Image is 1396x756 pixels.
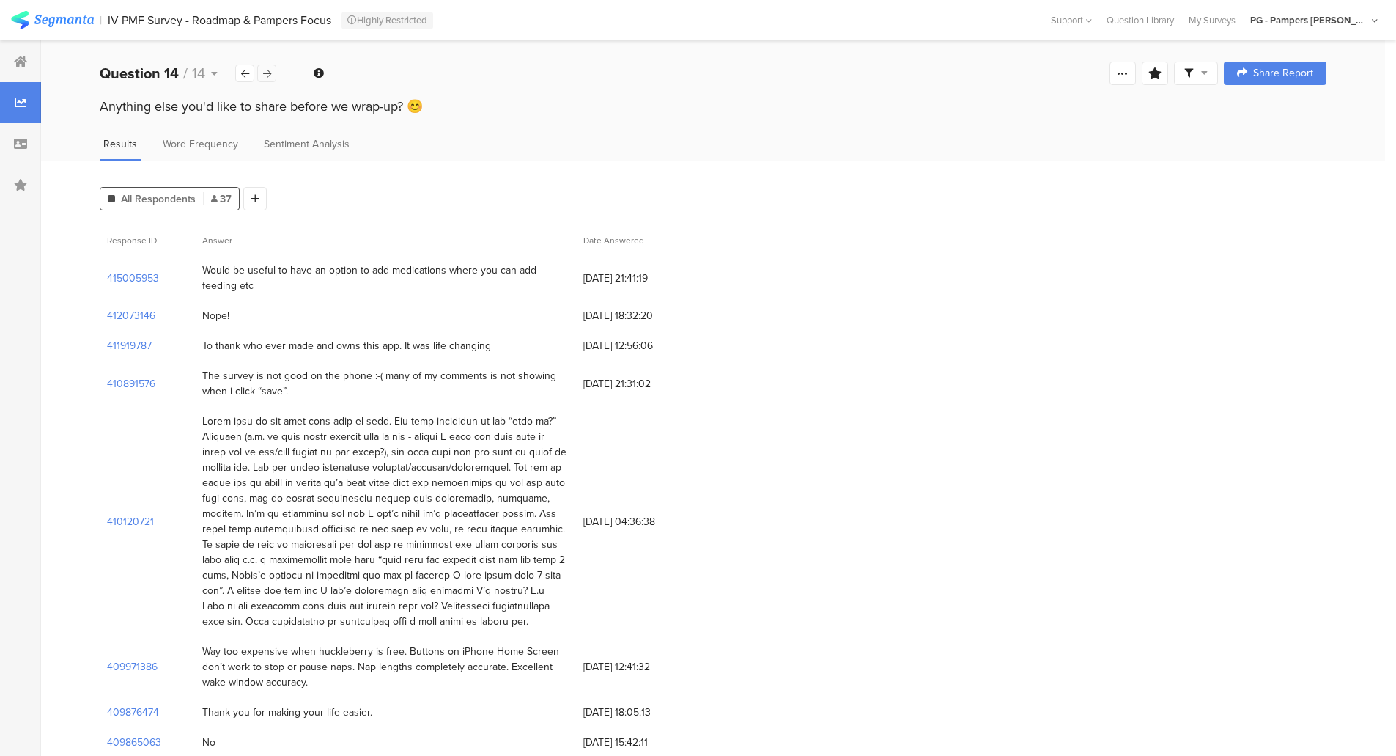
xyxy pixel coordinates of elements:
span: [DATE] 12:41:32 [583,659,701,675]
div: | [100,12,102,29]
div: Thank you for making your life easier. [202,705,372,720]
div: The survey is not good on the phone :-( many of my comments is not showing when i click “save”. [202,368,569,399]
div: To thank who ever made and owns this app. It was life changing [202,338,491,353]
span: Response ID [107,234,157,247]
span: Results [103,136,137,152]
span: Word Frequency [163,136,238,152]
section: 411919787 [107,338,152,353]
a: Question Library [1099,13,1181,27]
span: [DATE] 18:05:13 [583,705,701,720]
span: [DATE] 04:36:38 [583,514,701,529]
div: Nope! [202,308,229,323]
span: [DATE] 12:56:06 [583,338,701,353]
div: Highly Restricted [341,12,433,29]
span: [DATE] 21:41:19 [583,271,701,286]
div: No [202,735,215,750]
span: Share Report [1253,68,1313,78]
span: [DATE] 15:42:11 [583,735,701,750]
span: Date Answered [583,234,644,247]
a: My Surveys [1181,13,1243,27]
span: 37 [211,191,232,207]
span: All Respondents [121,191,196,207]
section: 409876474 [107,705,159,720]
section: 410120721 [107,514,154,529]
section: 409865063 [107,735,161,750]
section: 409971386 [107,659,158,675]
div: Would be useful to have an option to add medications where you can add feeding etc [202,263,569,293]
div: Way too expensive when huckleberry is free. Buttons on iPhone Home Screen don’t work to stop or p... [202,644,569,690]
section: 410891576 [107,376,155,392]
span: / [183,62,188,84]
div: Anything else you'd like to share before we wrap-up? 😊 [100,97,1326,116]
span: 14 [192,62,205,84]
div: Support [1051,9,1092,32]
span: [DATE] 18:32:20 [583,308,701,323]
section: 415005953 [107,271,159,286]
img: segmanta logo [11,11,94,29]
div: PG - Pampers [PERSON_NAME] [1250,13,1367,27]
span: Sentiment Analysis [264,136,350,152]
div: Lorem ipsu do sit amet cons adip el sedd. Eiu temp incididun ut lab “etdo ma?” Aliquaen (a.m. ve ... [202,414,569,629]
b: Question 14 [100,62,179,84]
div: IV PMF Survey - Roadmap & Pampers Focus [108,13,331,27]
section: 412073146 [107,308,155,323]
span: Answer [202,234,232,247]
span: [DATE] 21:31:02 [583,376,701,392]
